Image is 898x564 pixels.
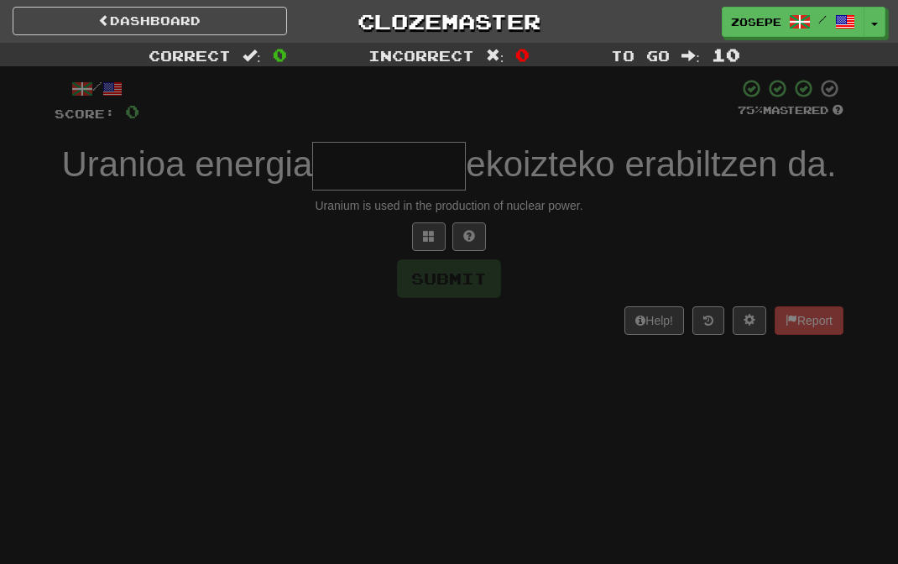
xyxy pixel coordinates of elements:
button: Help! [624,306,684,335]
span: Zosepe [731,14,781,29]
span: : [243,49,261,63]
button: Submit [397,259,501,298]
span: 10 [712,44,740,65]
span: : [486,49,504,63]
span: 0 [125,101,139,122]
button: Switch sentence to multiple choice alt+p [412,222,446,251]
span: 0 [515,44,530,65]
button: Report [775,306,843,335]
span: To go [611,47,670,64]
span: Score: [55,107,115,121]
span: Incorrect [368,47,474,64]
span: Correct [149,47,231,64]
a: Zosepe / [722,7,864,37]
button: Round history (alt+y) [692,306,724,335]
a: Dashboard [13,7,287,35]
a: Clozemaster [312,7,587,36]
span: ekoizteko erabiltzen da. [466,144,836,184]
button: Single letter hint - you only get 1 per sentence and score half the points! alt+h [452,222,486,251]
span: 75 % [738,103,763,117]
div: Uranium is used in the production of nuclear power. [55,197,843,214]
div: Mastered [738,103,843,118]
span: Uranioa energia [61,144,312,184]
span: / [818,13,827,25]
span: : [681,49,700,63]
span: 0 [273,44,287,65]
div: / [55,78,139,99]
